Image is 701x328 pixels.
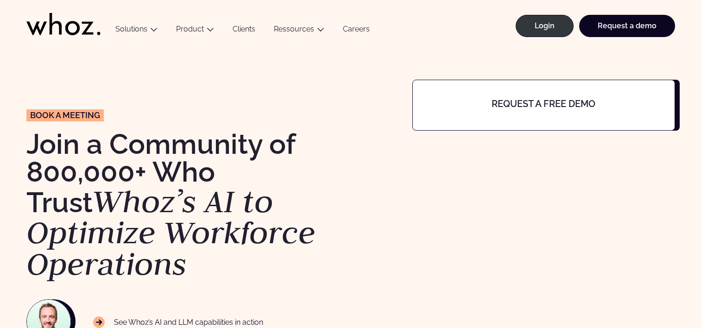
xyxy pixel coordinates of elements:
[579,15,675,37] a: Request a demo
[30,111,100,120] span: Book a meeting
[167,25,223,37] button: Product
[26,130,341,280] h1: Join a Community of 800,000+ Who Trust
[516,15,574,37] a: Login
[274,25,314,33] a: Ressources
[106,25,167,37] button: Solutions
[265,25,334,37] button: Ressources
[334,25,379,37] a: Careers
[442,99,645,109] h4: Request a free demo
[176,25,204,33] a: Product
[26,181,316,284] em: Whoz’s AI to Optimize Workforce Operations
[223,25,265,37] a: Clients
